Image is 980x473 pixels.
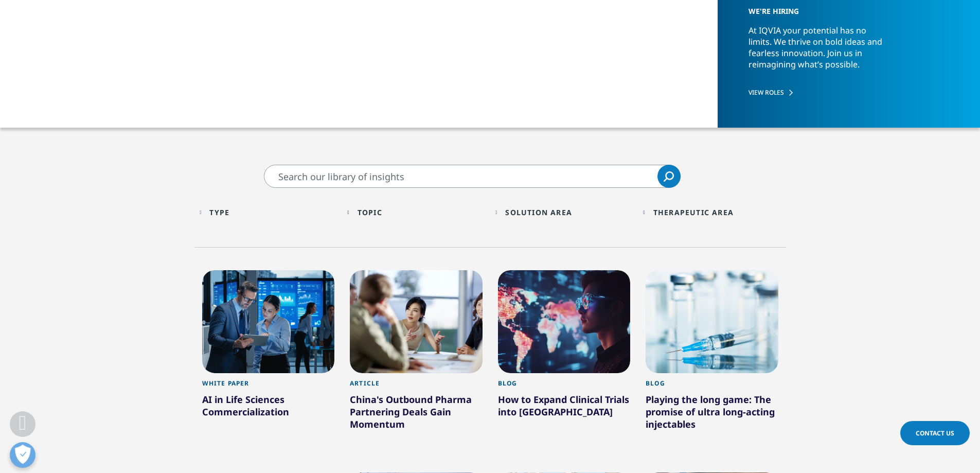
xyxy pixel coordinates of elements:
div: Article [350,379,483,393]
a: Blog Playing the long game: The promise of ultra long-acting injectables [646,373,778,457]
a: Article China's Outbound Pharma Partnering Deals Gain Momentum [350,373,483,457]
div: Therapeutic Area facet. [653,207,734,217]
a: Search [657,165,681,188]
div: Blog [646,379,778,393]
svg: Search [664,171,674,182]
a: Blog How to Expand Clinical Trials into [GEOGRAPHIC_DATA] [498,373,631,445]
p: At IQVIA your potential has no limits. We thrive on bold ideas and fearless innovation. Join us i... [749,25,890,79]
div: Topic facet. [358,207,382,217]
div: Solution Area facet. [505,207,572,217]
button: 打开偏好 [10,442,35,468]
input: Search [264,165,681,188]
div: China's Outbound Pharma Partnering Deals Gain Momentum [350,393,483,434]
a: Contact Us [900,421,970,445]
div: Playing the long game: The promise of ultra long-acting injectables [646,393,778,434]
div: Blog [498,379,631,393]
div: How to Expand Clinical Trials into [GEOGRAPHIC_DATA] [498,393,631,422]
span: Contact Us [916,429,954,437]
div: AI in Life Sciences Commercialization [202,393,335,422]
div: White Paper [202,379,335,393]
a: White Paper AI in Life Sciences Commercialization [202,373,335,445]
div: Type facet. [209,207,229,217]
a: VIEW ROLES [749,88,941,97]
